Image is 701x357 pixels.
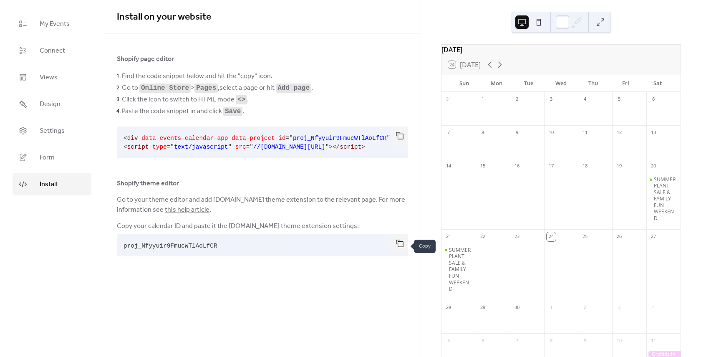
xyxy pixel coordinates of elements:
span: " [170,144,174,150]
div: 6 [649,95,658,104]
div: 28 [444,303,453,312]
span: " [386,135,390,142]
span: script [340,144,361,150]
div: Fri [609,75,641,92]
code: Online Store [141,84,189,92]
span: Design [40,99,61,109]
div: 10 [615,336,624,345]
a: Connect [13,39,91,62]
span: proj_Nfyyuir9FmucWTlAoLfCR [124,243,217,249]
div: SUMMER PLANT SALE & FAMILY FUN WEEKEND [654,176,677,222]
div: 20 [649,162,658,171]
div: Thu [577,75,609,92]
span: " [289,135,293,142]
span: Go to your theme editor and add [DOMAIN_NAME] theme extension to the relevant page. For more info... [117,195,408,215]
span: type [152,144,167,150]
a: Settings [13,119,91,142]
div: 14 [444,162,453,171]
span: div [127,135,138,142]
div: Sat [642,75,674,92]
span: Shopify page editor [117,54,174,64]
div: 31 [444,95,453,104]
span: " [325,144,329,150]
div: SUMMER PLANT SALE & FAMILY FUN WEEKEND [441,247,476,292]
span: </ [333,144,340,150]
div: 16 [512,162,522,171]
div: 29 [478,303,487,312]
div: 12 [615,128,624,137]
div: 1 [547,303,556,312]
span: script [127,144,149,150]
div: 13 [649,128,658,137]
span: < [124,144,127,150]
div: 8 [547,336,556,345]
div: 9 [512,128,522,137]
a: this help article [165,203,209,216]
span: data-project-id [232,135,286,142]
div: 2 [512,95,522,104]
span: " [228,144,232,150]
div: 11 [580,128,590,137]
div: Tue [513,75,545,92]
div: 3 [615,303,624,312]
div: 18 [580,162,590,171]
span: Shopify theme editor [117,179,179,189]
span: = [286,135,290,142]
div: 27 [649,232,658,241]
span: > [329,144,333,150]
span: Copy your calendar ID and paste it the [DOMAIN_NAME] theme extension settings: [117,221,359,231]
div: 6 [478,336,487,345]
code: Save [225,108,241,115]
span: Install on your website [117,8,211,26]
span: < [124,135,127,142]
span: proj_Nfyyuir9FmucWTlAoLfCR [293,135,387,142]
span: Paste the code snippet in and click . [122,106,244,116]
div: 2 [580,303,590,312]
a: Design [13,93,91,115]
div: 15 [478,162,487,171]
div: 21 [444,232,453,241]
span: = [246,144,250,150]
span: text/javascript [174,144,228,150]
div: 23 [512,232,522,241]
div: 4 [649,303,658,312]
span: = [167,144,171,150]
div: 8 [478,128,487,137]
div: 17 [547,162,556,171]
span: Find the code snippet below and hit the "copy" icon. [122,71,272,81]
code: Add page [277,84,310,92]
span: Install [40,180,57,190]
div: 22 [478,232,487,241]
div: 4 [580,95,590,104]
a: Form [13,146,91,169]
span: data-events-calendar-app [141,135,228,142]
div: 25 [580,232,590,241]
span: Click the icon to switch to HTML mode . [122,95,249,105]
div: 24 [547,232,556,241]
div: Sun [448,75,480,92]
div: 5 [444,336,453,345]
div: 30 [512,303,522,312]
div: [DATE] [441,45,681,55]
div: 1 [478,95,487,104]
span: Views [40,73,58,83]
div: 9 [580,336,590,345]
a: My Events [13,13,91,35]
div: 11 [649,336,658,345]
div: 5 [615,95,624,104]
div: 26 [615,232,624,241]
span: > [361,144,365,150]
div: 19 [615,162,624,171]
span: Connect [40,46,65,56]
code: <> [237,96,245,104]
div: SUMMER PLANT SALE & FAMILY FUN WEEKEND [646,176,681,222]
span: Go to > , select a page or hit . [122,83,313,93]
span: //[DOMAIN_NAME][URL] [253,144,325,150]
div: SUMMER PLANT SALE & FAMILY FUN WEEKEND [449,247,472,292]
span: My Events [40,19,70,29]
span: Settings [40,126,65,136]
div: Wed [545,75,577,92]
span: src [235,144,246,150]
div: Mon [480,75,512,92]
span: Form [40,153,55,163]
